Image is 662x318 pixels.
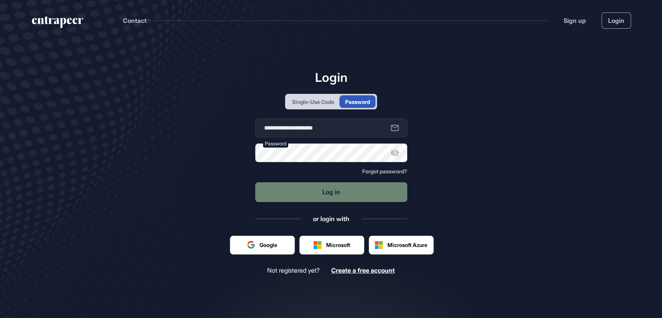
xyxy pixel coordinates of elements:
[313,214,349,223] div: or login with
[602,12,631,29] a: Login
[263,140,288,148] label: Password
[267,267,320,274] span: Not registered yet?
[331,266,395,274] span: Create a free account
[292,98,334,106] div: Single-Use Code
[362,168,407,175] a: Forgot password?
[123,16,147,26] button: Contact
[563,16,586,25] a: Sign up
[331,267,395,274] a: Create a free account
[255,182,407,202] button: Log in
[345,98,370,106] div: Password
[31,16,84,31] a: entrapeer-logo
[255,70,407,85] h1: Login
